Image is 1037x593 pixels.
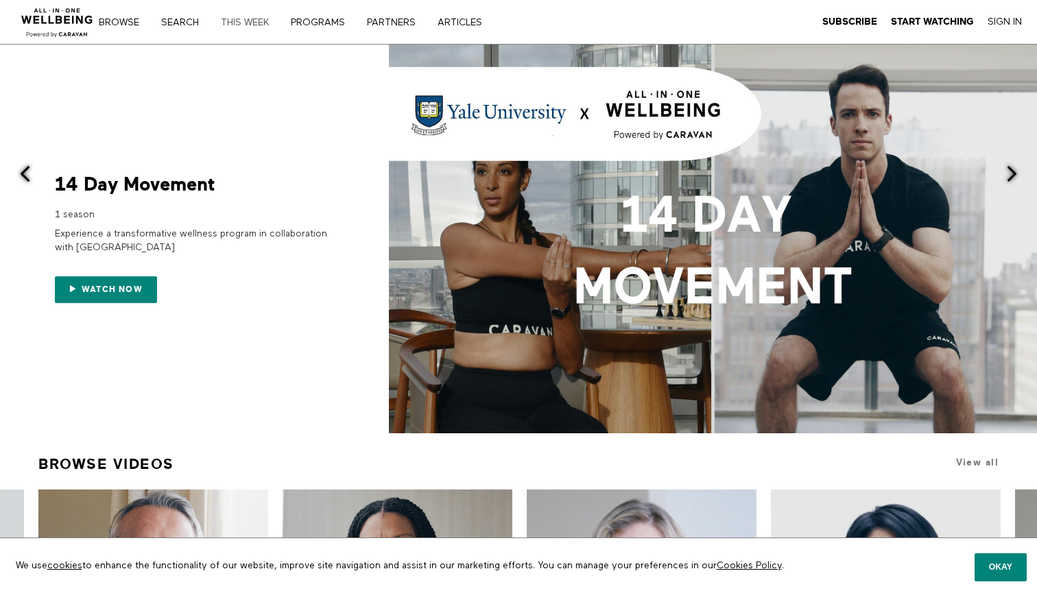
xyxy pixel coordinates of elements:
[216,18,283,27] a: THIS WEEK
[94,18,154,27] a: Browse
[975,553,1027,581] button: Okay
[38,450,174,479] a: Browse Videos
[286,18,359,27] a: PROGRAMS
[108,15,510,29] nav: Primary
[891,16,974,27] strong: Start Watching
[433,18,497,27] a: ARTICLES
[717,561,782,570] a: Cookies Policy
[822,16,877,27] strong: Subscribe
[822,16,877,28] a: Subscribe
[988,16,1022,28] a: Sign In
[156,18,213,27] a: Search
[5,548,815,583] p: We use to enhance the functionality of our website, improve site navigation and assist in our mar...
[362,18,430,27] a: PARTNERS
[956,457,999,468] a: View all
[47,561,82,570] a: cookies
[891,16,974,28] a: Start Watching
